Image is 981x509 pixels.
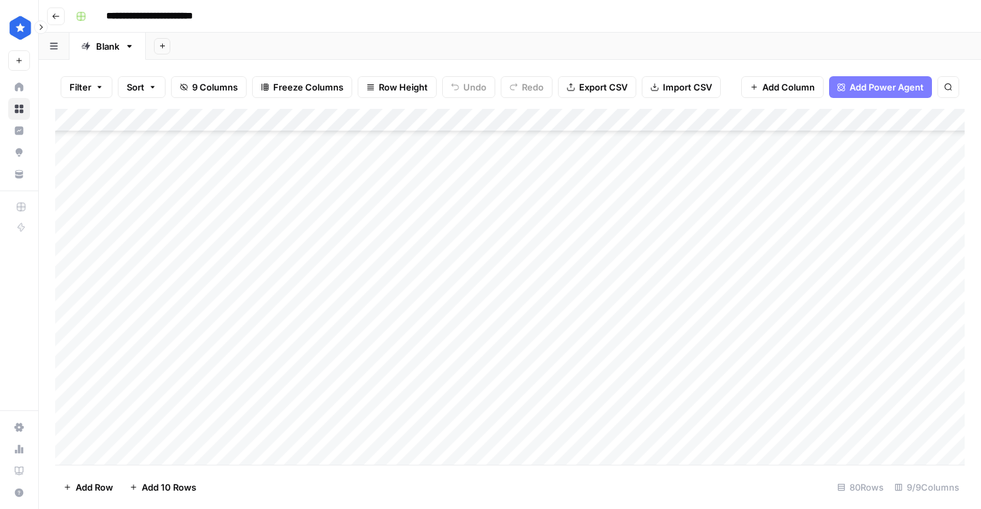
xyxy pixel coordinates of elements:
[76,480,113,494] span: Add Row
[522,80,544,94] span: Redo
[850,80,924,94] span: Add Power Agent
[663,80,712,94] span: Import CSV
[558,76,636,98] button: Export CSV
[501,76,552,98] button: Redo
[358,76,437,98] button: Row Height
[273,80,343,94] span: Freeze Columns
[252,76,352,98] button: Freeze Columns
[642,76,721,98] button: Import CSV
[8,460,30,482] a: Learning Hub
[8,76,30,98] a: Home
[379,80,428,94] span: Row Height
[8,120,30,142] a: Insights
[762,80,815,94] span: Add Column
[192,80,238,94] span: 9 Columns
[463,80,486,94] span: Undo
[118,76,166,98] button: Sort
[8,416,30,438] a: Settings
[832,476,889,498] div: 80 Rows
[69,80,91,94] span: Filter
[61,76,112,98] button: Filter
[127,80,144,94] span: Sort
[142,480,196,494] span: Add 10 Rows
[8,438,30,460] a: Usage
[741,76,824,98] button: Add Column
[8,142,30,163] a: Opportunities
[8,482,30,504] button: Help + Support
[69,33,146,60] a: Blank
[889,476,965,498] div: 9/9 Columns
[121,476,204,498] button: Add 10 Rows
[442,76,495,98] button: Undo
[8,11,30,45] button: Workspace: ConsumerAffairs
[8,163,30,185] a: Your Data
[8,16,33,40] img: ConsumerAffairs Logo
[55,476,121,498] button: Add Row
[96,39,119,53] div: Blank
[829,76,932,98] button: Add Power Agent
[579,80,627,94] span: Export CSV
[171,76,247,98] button: 9 Columns
[8,98,30,120] a: Browse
